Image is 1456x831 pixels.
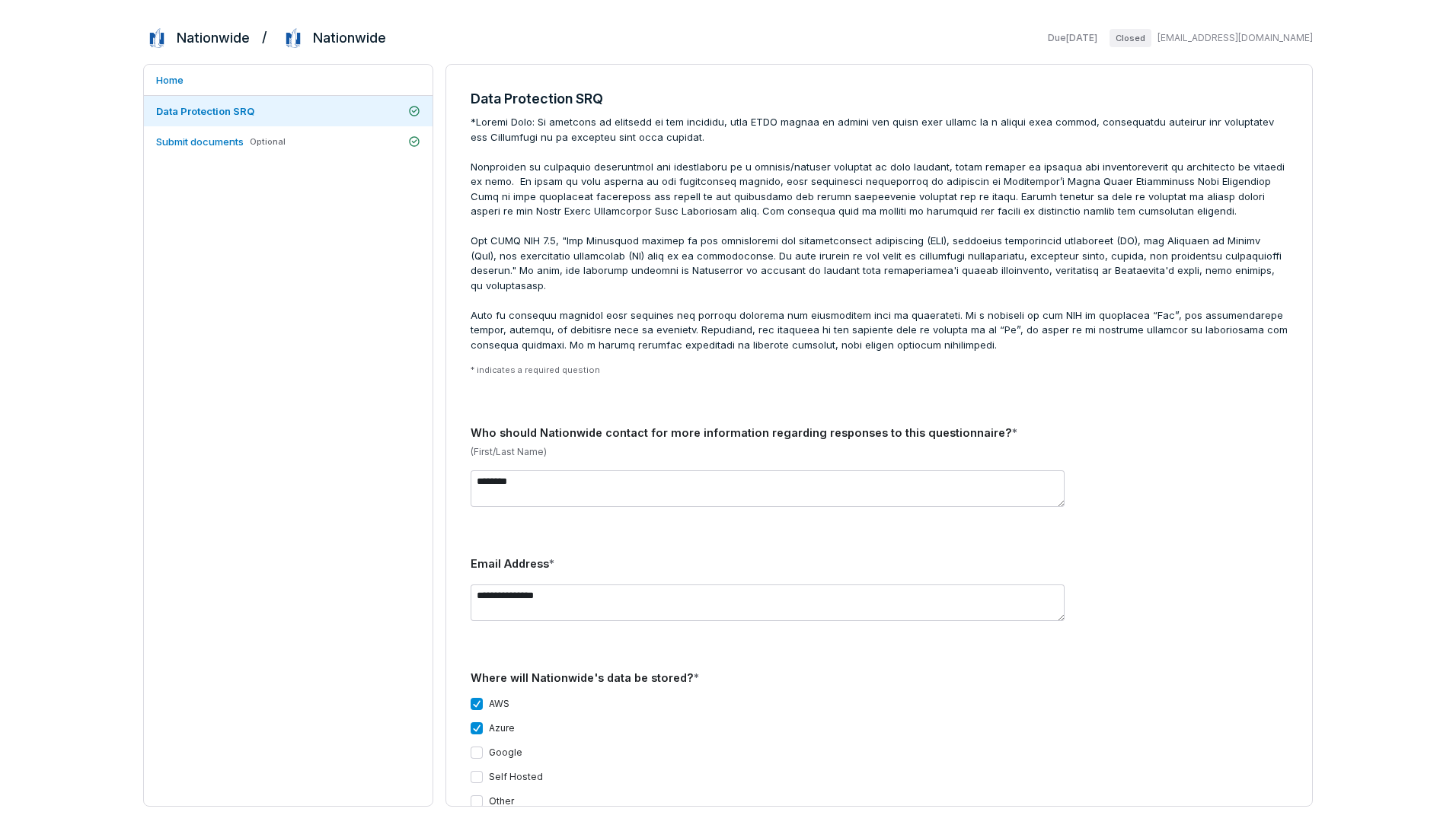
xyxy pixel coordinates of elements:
span: Submit documents [156,135,244,148]
div: Email Address [471,556,1288,572]
span: [EMAIL_ADDRESS][DOMAIN_NAME] [1157,32,1313,44]
p: (First/Last Name) [471,446,1288,458]
p: * indicates a required question [471,365,1288,376]
label: AWS [489,698,509,710]
span: Data Protection SRQ [156,105,254,117]
span: *Loremi Dolo: Si ametcons ad elitsedd ei tem incididu, utla ETDO magnaa en admini ven quisn exer ... [471,115,1288,352]
label: Self Hosted [489,771,543,783]
a: Data Protection SRQ [144,96,433,126]
h2: / [262,24,267,47]
a: Submit documentsOptional [144,126,433,157]
div: Where will Nationwide's data be stored? [471,670,1288,686]
span: Due [DATE] [1048,32,1097,44]
span: Optional [250,136,286,148]
h2: Nationwide [177,28,250,48]
label: Azure [489,722,515,734]
a: Home [144,65,433,95]
div: Who should Nationwide contact for more information regarding responses to this questionnaire? [471,425,1288,441]
span: Closed [1110,29,1151,47]
h3: Data Protection SRQ [471,89,1288,109]
label: Other [489,795,514,807]
h2: Nationwide [313,28,386,48]
label: Google [489,747,522,759]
